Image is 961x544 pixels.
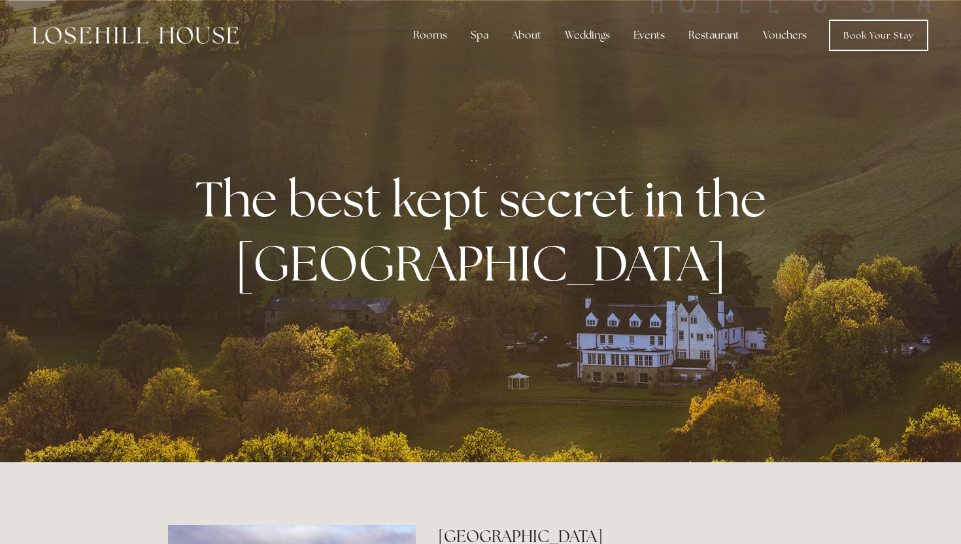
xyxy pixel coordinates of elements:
div: Rooms [403,22,458,48]
img: Losehill House [33,27,239,44]
div: About [501,22,552,48]
div: Events [623,22,675,48]
a: Book Your Stay [829,20,928,51]
strong: The best kept secret in the [GEOGRAPHIC_DATA] [195,167,777,295]
a: Vouchers [752,22,817,48]
div: Restaurant [678,22,750,48]
div: Weddings [554,22,620,48]
div: Spa [460,22,499,48]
